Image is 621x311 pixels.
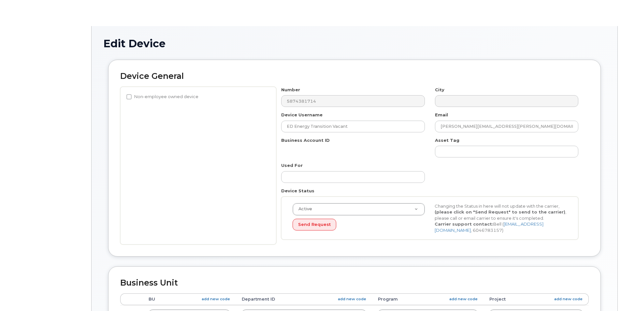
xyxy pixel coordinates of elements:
label: Number [281,87,300,93]
label: Used For [281,162,303,169]
h2: Device General [120,72,589,81]
a: add new code [338,296,366,302]
label: Email [435,112,448,118]
th: Project [484,293,589,305]
label: Business Account ID [281,137,330,143]
a: add new code [449,296,478,302]
button: Send Request [293,219,336,231]
h1: Edit Device [103,38,606,49]
label: Device Username [281,112,323,118]
a: [EMAIL_ADDRESS][DOMAIN_NAME] [435,221,543,233]
a: add new code [202,296,230,302]
a: Active [293,203,425,215]
div: Changing the Status in here will not update with the carrier, , please call or email carrier to e... [430,203,572,233]
h2: Business Unit [120,278,589,288]
th: Program [372,293,484,305]
strong: Carrier support contact: [435,221,493,227]
span: Active [295,206,312,212]
th: BU [143,293,236,305]
a: add new code [554,296,583,302]
label: Device Status [281,188,314,194]
label: Non-employee owned device [126,93,198,101]
label: City [435,87,444,93]
strong: (please click on "Send Request" to send to the carrier) [435,209,565,215]
th: Department ID [236,293,372,305]
input: Non-employee owned device [126,94,132,99]
label: Asset Tag [435,137,459,143]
